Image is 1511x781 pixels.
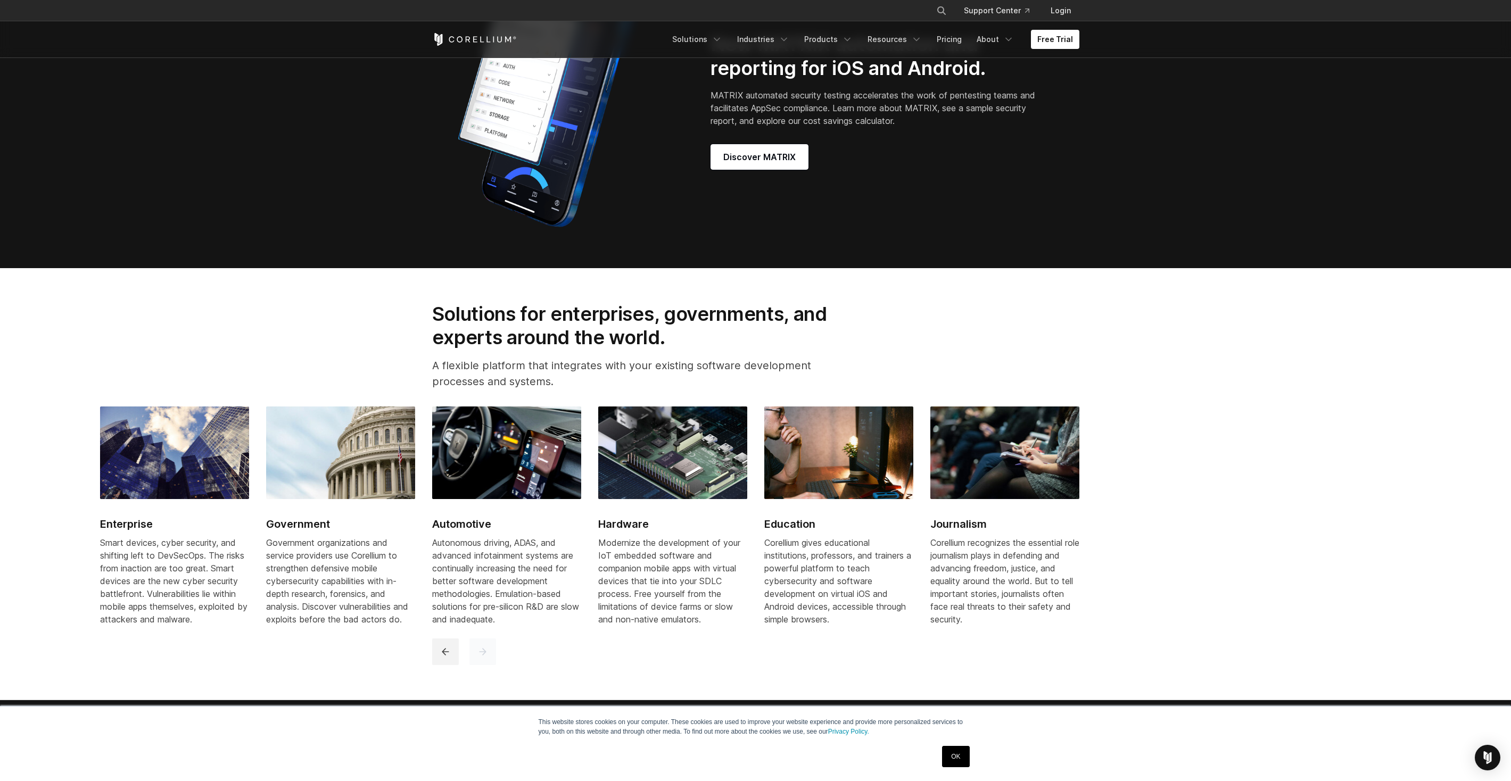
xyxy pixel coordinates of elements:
[266,516,415,532] h2: Government
[930,406,1079,638] a: Journalism Journalism Corellium recognizes the essential role journalism plays in defending and a...
[666,30,729,49] a: Solutions
[266,536,415,626] div: Government organizations and service providers use Corellium to strengthen defensive mobile cyber...
[598,516,747,532] h2: Hardware
[1031,30,1079,49] a: Free Trial
[930,30,968,49] a: Pricing
[598,406,747,638] a: Hardware Hardware Modernize the development of your IoT embedded software and companion mobile ap...
[432,516,581,532] h2: Automotive
[798,30,859,49] a: Products
[942,746,969,767] a: OK
[100,536,249,626] div: Smart devices, cyber security, and shifting left to DevSecOps. The risks from inaction are too gr...
[711,89,1039,127] p: MATRIX automated security testing accelerates the work of pentesting teams and facilitates AppSec...
[1042,1,1079,20] a: Login
[666,30,1079,49] div: Navigation Menu
[930,406,1079,499] img: Journalism
[469,638,496,665] button: next
[432,33,517,46] a: Corellium Home
[764,536,913,626] div: Corellium gives educational institutions, professors, and trainers a powerful platform to teach c...
[731,30,796,49] a: Industries
[970,30,1020,49] a: About
[828,728,869,735] a: Privacy Policy.
[923,1,1079,20] div: Navigation Menu
[539,717,973,736] p: This website stores cookies on your computer. These cookies are used to improve your website expe...
[100,406,249,499] img: Enterprise
[598,537,740,625] span: Modernize the development of your IoT embedded software and companion mobile apps with virtual de...
[432,358,856,389] p: A flexible platform that integrates with your existing software development processes and systems.
[266,406,415,499] img: Government
[930,536,1079,626] div: Corellium recognizes the essential role journalism plays in defending and advancing freedom, just...
[100,516,249,532] h2: Enterprise
[432,638,459,665] button: previous
[432,406,581,638] a: Automotive Automotive Autonomous driving, ADAS, and advanced infotainment systems are continually...
[930,516,1079,532] h2: Journalism
[764,516,913,532] h2: Education
[432,302,856,350] h2: Solutions for enterprises, governments, and experts around the world.
[723,151,796,163] span: Discover MATRIX
[432,406,581,499] img: Automotive
[598,406,747,499] img: Hardware
[861,30,928,49] a: Resources
[432,536,581,626] div: Autonomous driving, ADAS, and advanced infotainment systems are continually increasing the need f...
[711,144,808,170] a: Discover MATRIX
[1475,745,1500,770] div: Open Intercom Messenger
[764,406,913,638] a: Education Education Corellium gives educational institutions, professors, and trainers a powerful...
[764,406,913,499] img: Education
[932,1,951,20] button: Search
[955,1,1038,20] a: Support Center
